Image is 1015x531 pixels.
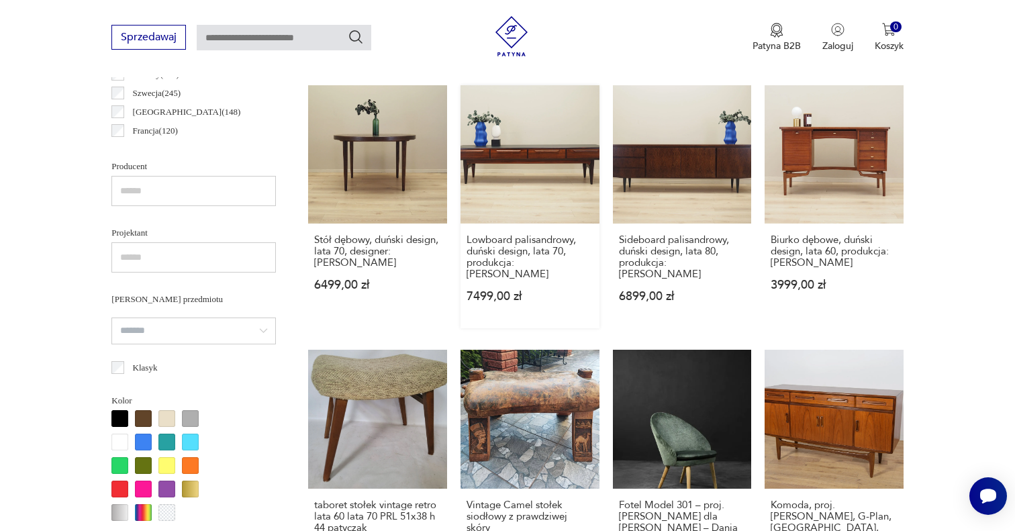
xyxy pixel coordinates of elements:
[771,279,898,291] p: 3999,00 zł
[111,292,276,307] p: [PERSON_NAME] przedmiotu
[875,23,904,52] button: 0Koszyk
[133,360,158,375] p: Klasyk
[765,85,904,329] a: Biurko dębowe, duński design, lata 60, produkcja: DaniaBiurko dębowe, duński design, lata 60, pro...
[461,85,599,329] a: Lowboard palisandrowy, duński design, lata 70, produkcja: DaniaLowboard palisandrowy, duński desi...
[133,142,178,157] p: Czechy ( 112 )
[467,234,593,280] h3: Lowboard palisandrowy, duński design, lata 70, produkcja: [PERSON_NAME]
[308,85,447,329] a: Stół dębowy, duński design, lata 70, designer: Kai KristiansenStół dębowy, duński design, lata 70...
[111,226,276,240] p: Projektant
[753,23,801,52] a: Ikona medaluPatyna B2B
[770,23,783,38] img: Ikona medalu
[771,234,898,269] h3: Biurko dębowe, duński design, lata 60, produkcja: [PERSON_NAME]
[314,279,441,291] p: 6499,00 zł
[882,23,896,36] img: Ikona koszyka
[619,291,746,302] p: 6899,00 zł
[314,234,441,269] h3: Stół dębowy, duński design, lata 70, designer: [PERSON_NAME]
[133,105,241,119] p: [GEOGRAPHIC_DATA] ( 148 )
[111,159,276,174] p: Producent
[875,40,904,52] p: Koszyk
[753,23,801,52] button: Patyna B2B
[133,124,178,138] p: Francja ( 120 )
[753,40,801,52] p: Patyna B2B
[111,25,186,50] button: Sprzedawaj
[111,393,276,408] p: Kolor
[822,40,853,52] p: Zaloguj
[822,23,853,52] button: Zaloguj
[831,23,844,36] img: Ikonka użytkownika
[348,29,364,45] button: Szukaj
[619,234,746,280] h3: Sideboard palisandrowy, duński design, lata 80, produkcja: [PERSON_NAME]
[969,477,1007,515] iframe: Smartsupp widget button
[491,16,532,56] img: Patyna - sklep z meblami i dekoracjami vintage
[467,291,593,302] p: 7499,00 zł
[890,21,902,33] div: 0
[111,34,186,43] a: Sprzedawaj
[133,86,181,101] p: Szwecja ( 245 )
[613,85,752,329] a: Sideboard palisandrowy, duński design, lata 80, produkcja: DaniaSideboard palisandrowy, duński de...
